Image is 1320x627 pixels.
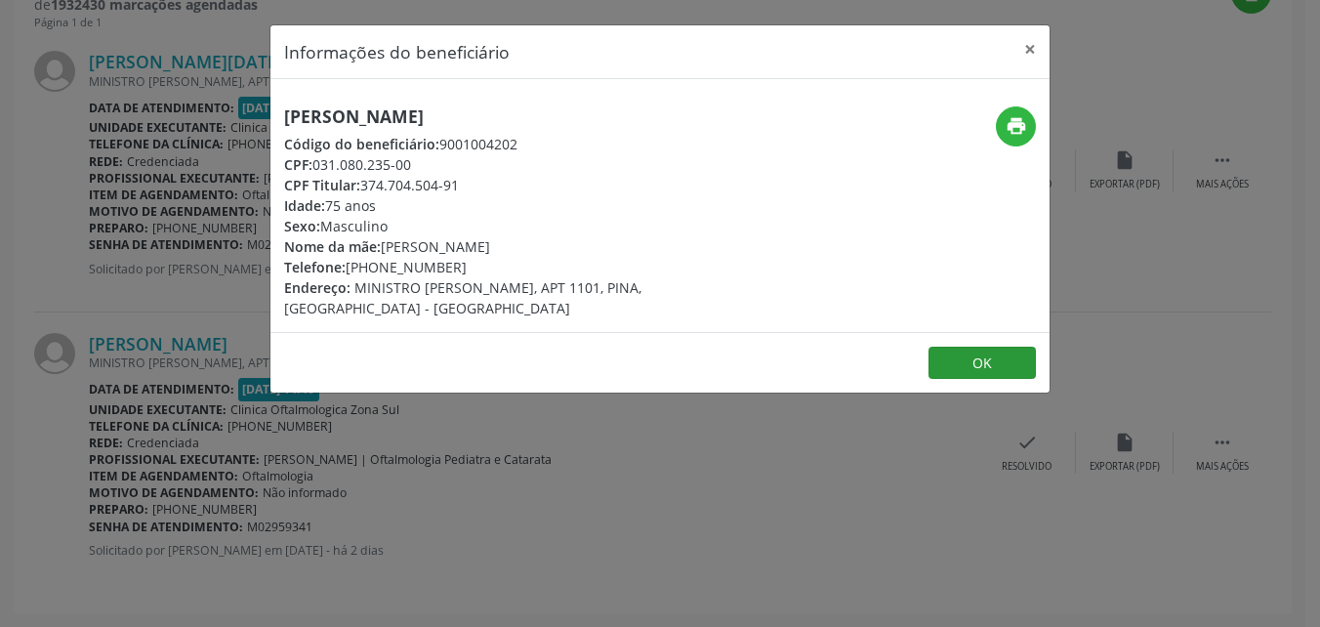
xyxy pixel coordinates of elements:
span: CPF: [284,155,312,174]
span: Telefone: [284,258,346,276]
span: Código do beneficiário: [284,135,439,153]
h5: Informações do beneficiário [284,39,510,64]
button: print [996,106,1036,146]
span: Endereço: [284,278,351,297]
span: Sexo: [284,217,320,235]
span: Nome da mãe: [284,237,381,256]
div: 031.080.235-00 [284,154,776,175]
button: Close [1011,25,1050,73]
i: print [1006,115,1027,137]
span: CPF Titular: [284,176,360,194]
div: 374.704.504-91 [284,175,776,195]
div: 75 anos [284,195,776,216]
button: OK [928,347,1036,380]
span: Idade: [284,196,325,215]
div: 9001004202 [284,134,776,154]
h5: [PERSON_NAME] [284,106,776,127]
div: [PERSON_NAME] [284,236,776,257]
div: Masculino [284,216,776,236]
div: [PHONE_NUMBER] [284,257,776,277]
span: MINISTRO [PERSON_NAME], APT 1101, PINA, [GEOGRAPHIC_DATA] - [GEOGRAPHIC_DATA] [284,278,641,317]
